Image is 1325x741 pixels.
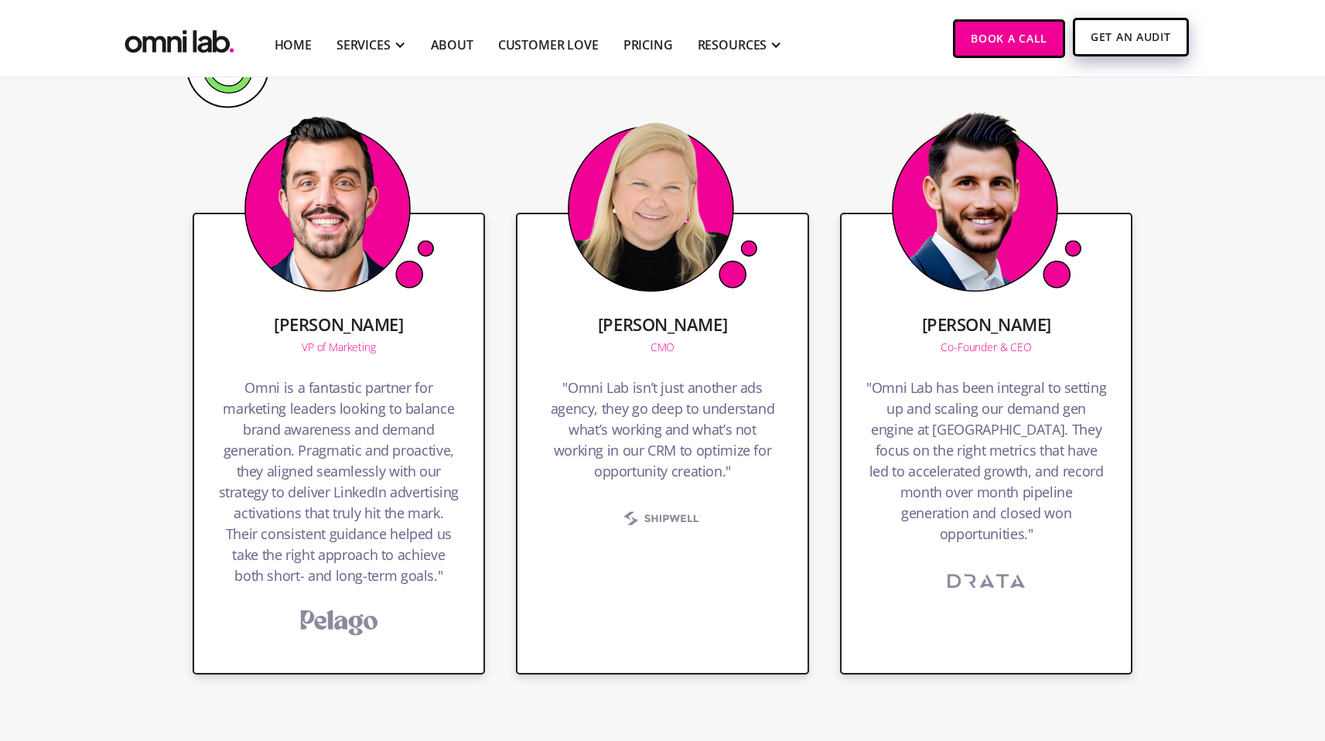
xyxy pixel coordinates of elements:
[498,36,599,54] a: Customer Love
[431,36,473,54] a: About
[274,315,403,333] h5: [PERSON_NAME]
[121,19,237,57] a: home
[928,562,1044,600] img: Drata
[941,342,1031,353] div: Co-Founder & CEO
[275,36,312,54] a: Home
[604,499,720,538] img: Shipwell
[922,315,1051,333] h5: [PERSON_NAME]
[302,342,376,353] div: VP of Marketing
[281,603,397,642] img: PelagoHealth
[121,19,237,57] img: Omni Lab: B2B SaaS Demand Generation Agency
[336,36,391,54] div: SERVICES
[542,377,783,490] h4: "Omni Lab isn’t just another ads agency, they go deep to understand what’s working and what’s not...
[623,36,673,54] a: Pricing
[866,377,1107,552] h4: "Omni Lab has been integral to setting up and scaling our demand gen engine at [GEOGRAPHIC_DATA]....
[219,377,459,594] h4: Omni is a fantastic partner for marketing leaders looking to balance brand awareness and demand g...
[953,19,1065,58] a: Book a Call
[598,315,727,333] h5: [PERSON_NAME]
[698,36,767,54] div: RESOURCES
[1073,18,1188,56] a: Get An Audit
[651,342,675,353] div: CMO
[1248,667,1325,741] iframe: Chat Widget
